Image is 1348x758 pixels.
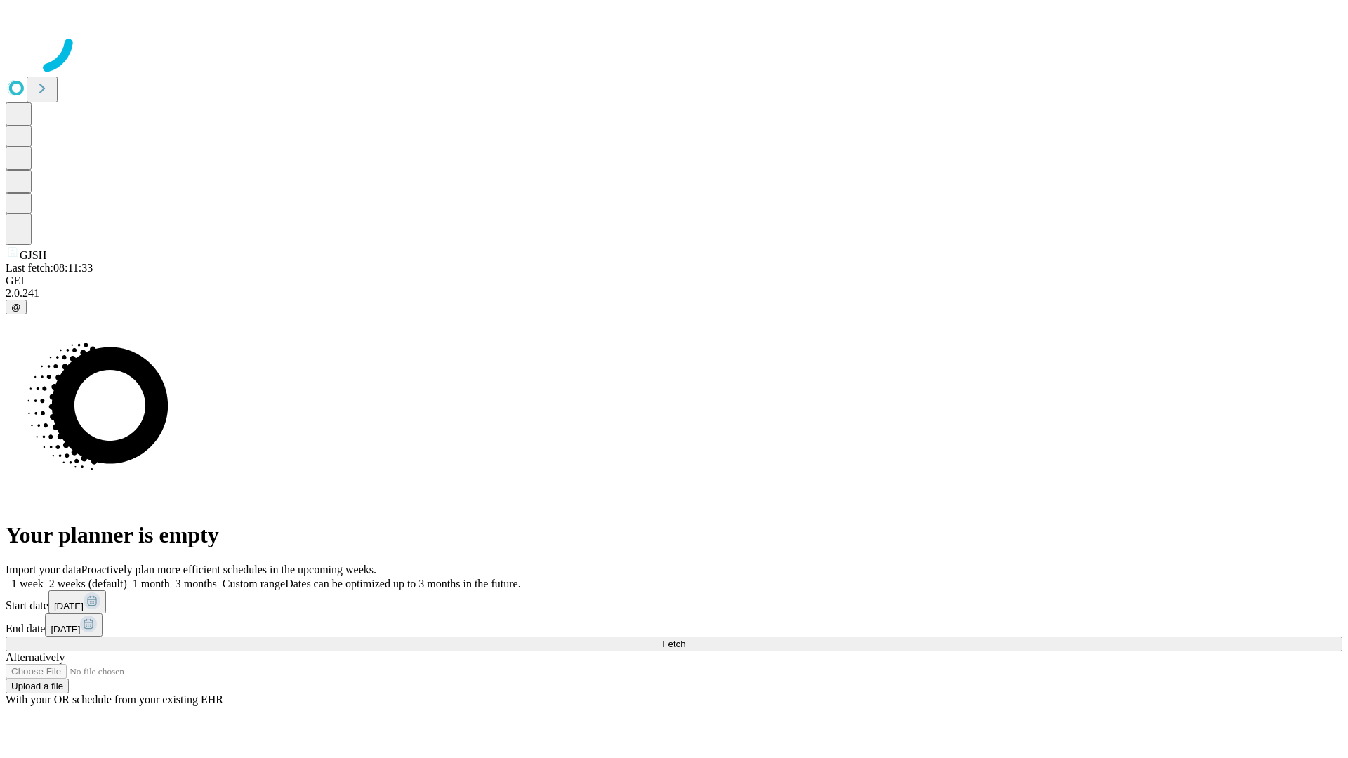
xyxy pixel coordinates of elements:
[285,578,520,590] span: Dates can be optimized up to 3 months in the future.
[6,300,27,314] button: @
[6,262,93,274] span: Last fetch: 08:11:33
[11,578,44,590] span: 1 week
[11,302,21,312] span: @
[54,601,84,611] span: [DATE]
[49,578,127,590] span: 2 weeks (default)
[51,624,80,634] span: [DATE]
[6,651,65,663] span: Alternatively
[662,639,685,649] span: Fetch
[6,590,1342,613] div: Start date
[45,613,103,637] button: [DATE]
[6,522,1342,548] h1: Your planner is empty
[48,590,106,613] button: [DATE]
[133,578,170,590] span: 1 month
[6,679,69,693] button: Upload a file
[223,578,285,590] span: Custom range
[6,287,1342,300] div: 2.0.241
[6,564,81,576] span: Import your data
[6,613,1342,637] div: End date
[176,578,217,590] span: 3 months
[6,693,223,705] span: With your OR schedule from your existing EHR
[81,564,376,576] span: Proactively plan more efficient schedules in the upcoming weeks.
[6,274,1342,287] div: GEI
[6,637,1342,651] button: Fetch
[20,249,46,261] span: GJSH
